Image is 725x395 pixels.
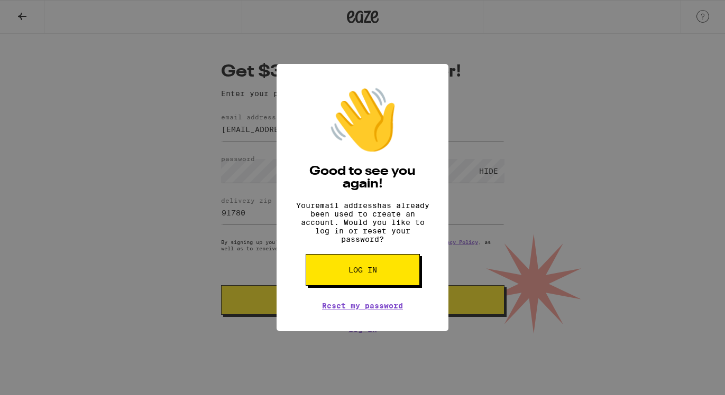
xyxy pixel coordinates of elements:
span: Hi. Need any help? [6,7,76,16]
div: 👋 [326,85,400,155]
h2: Good to see you again! [292,165,433,191]
button: Log in [306,254,420,286]
span: Log in [348,266,377,274]
a: Reset my password [322,302,403,310]
p: Your email address has already been used to create an account. Would you like to log in or reset ... [292,201,433,243]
